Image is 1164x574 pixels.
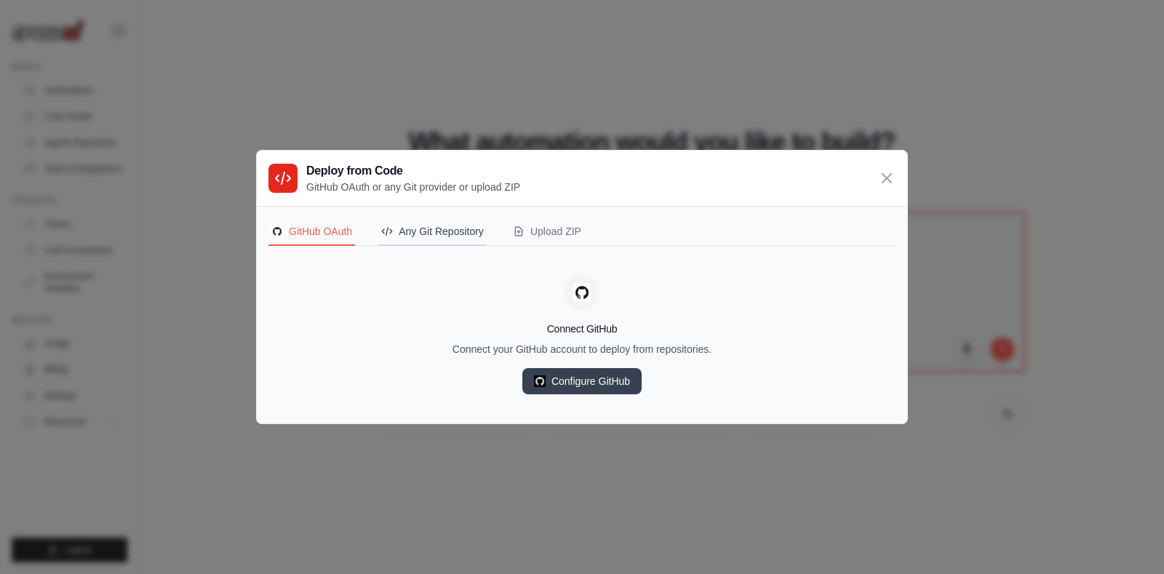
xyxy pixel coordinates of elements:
[306,180,520,194] p: GitHub OAuth or any Git provider or upload ZIP
[381,224,484,239] div: Any Git Repository
[268,218,896,246] nav: Deployment Source
[268,342,896,356] p: Connect your GitHub account to deploy from repositories.
[268,322,896,336] h4: Connect GitHub
[573,284,591,301] img: GitHub
[271,224,352,239] div: GitHub OAuth
[534,375,546,387] img: GitHub
[522,368,642,394] a: Configure GitHub
[378,218,487,246] button: Any Git Repository
[510,218,584,246] button: Upload ZIP
[306,162,520,180] h3: Deploy from Code
[271,226,283,237] img: GitHub
[513,224,581,239] div: Upload ZIP
[268,218,355,246] button: GitHubGitHub OAuth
